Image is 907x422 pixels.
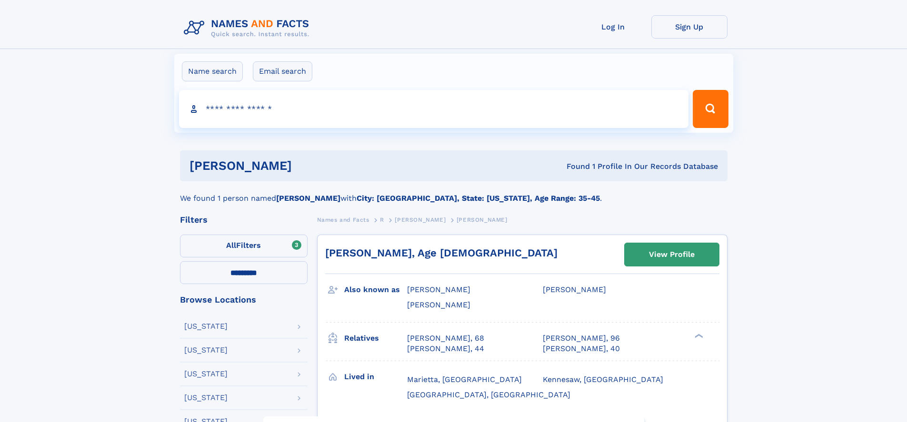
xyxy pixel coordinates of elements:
div: ❯ [692,333,704,339]
h1: [PERSON_NAME] [189,160,429,172]
a: [PERSON_NAME], 68 [407,333,484,343]
div: We found 1 person named with . [180,181,728,204]
span: Kennesaw, [GEOGRAPHIC_DATA] [543,375,663,384]
img: Logo Names and Facts [180,15,317,41]
a: Names and Facts [317,214,369,226]
div: Browse Locations [180,295,308,304]
h3: Relatives [344,330,407,346]
div: [US_STATE] [184,346,228,354]
div: Found 1 Profile In Our Records Database [429,161,718,172]
button: Search Button [693,90,728,128]
span: [PERSON_NAME] [543,285,606,294]
span: Marietta, [GEOGRAPHIC_DATA] [407,375,522,384]
a: Sign Up [651,15,728,39]
span: [PERSON_NAME] [457,216,508,223]
input: search input [179,90,689,128]
a: Log In [575,15,651,39]
div: [US_STATE] [184,323,228,330]
a: [PERSON_NAME] [395,214,446,226]
b: City: [GEOGRAPHIC_DATA], State: [US_STATE], Age Range: 35-45 [357,194,600,203]
span: [PERSON_NAME] [395,216,446,223]
div: [US_STATE] [184,370,228,378]
a: [PERSON_NAME], 44 [407,343,484,354]
label: Name search [182,61,243,81]
a: [PERSON_NAME], Age [DEMOGRAPHIC_DATA] [325,247,558,259]
label: Email search [253,61,312,81]
a: View Profile [625,243,719,266]
a: [PERSON_NAME], 40 [543,343,620,354]
span: [GEOGRAPHIC_DATA], [GEOGRAPHIC_DATA] [407,390,570,399]
span: [PERSON_NAME] [407,285,470,294]
label: Filters [180,235,308,257]
span: [PERSON_NAME] [407,300,470,309]
b: [PERSON_NAME] [276,194,340,203]
h3: Lived in [344,369,407,385]
h3: Also known as [344,282,407,298]
span: All [226,241,236,250]
a: R [380,214,384,226]
a: [PERSON_NAME], 96 [543,333,620,343]
div: View Profile [649,244,695,265]
div: Filters [180,216,308,224]
span: R [380,216,384,223]
div: [US_STATE] [184,394,228,402]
